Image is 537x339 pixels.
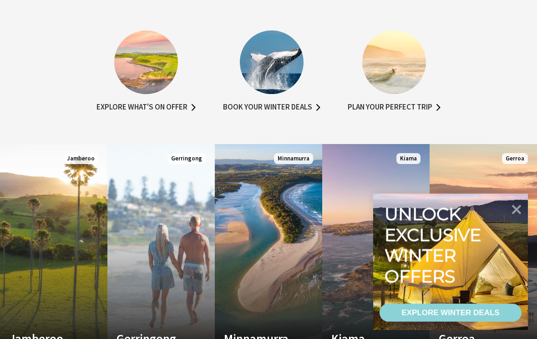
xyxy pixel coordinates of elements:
div: Unlock exclusive winter offers [385,204,485,286]
a: Book your winter deals [223,101,320,114]
div: EXPLORE WINTER DEALS [401,304,499,322]
span: Minnamurra [274,153,313,165]
span: Jamberoo [63,153,98,165]
a: Explore what's on offer [96,101,196,114]
a: EXPLORE WINTER DEALS [380,304,522,322]
a: Plan your perfect trip [348,101,441,114]
span: Gerringong [167,153,206,165]
span: Gerroa [502,153,528,165]
span: Kiama [396,153,420,165]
